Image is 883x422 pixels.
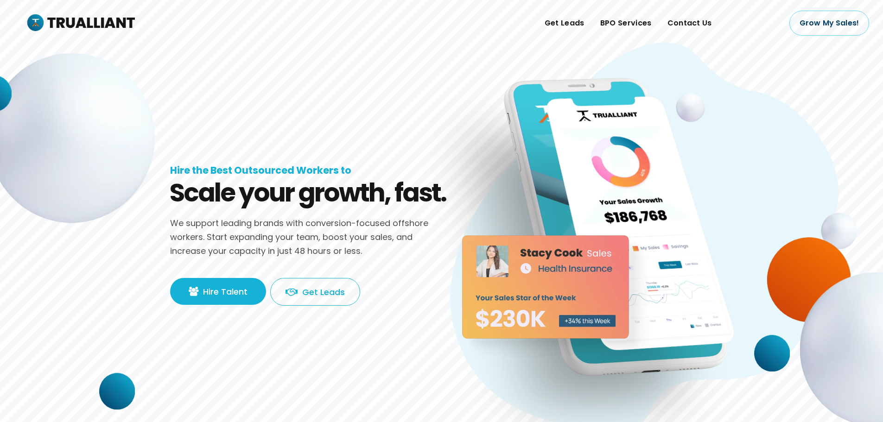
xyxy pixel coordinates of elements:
[270,278,360,306] a: Get Leads
[170,164,351,176] h1: Hire the Best Outsourced Workers to
[170,278,266,305] a: Hire Talent
[170,176,447,209] h2: Scale your growth, fast.
[600,16,652,30] span: BPO Services
[170,216,448,258] p: We support leading brands with conversion-focused offshore workers. Start expanding your team, bo...
[789,11,869,36] a: Grow My Sales!
[667,16,712,30] span: Contact Us
[545,16,584,30] span: Get Leads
